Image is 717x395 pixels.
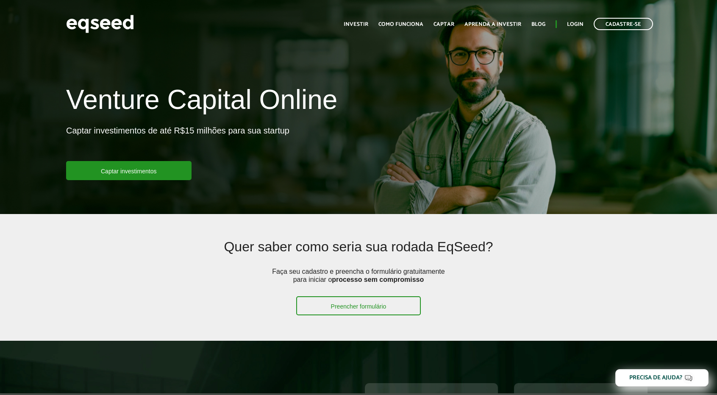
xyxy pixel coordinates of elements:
[378,22,423,27] a: Como funciona
[344,22,368,27] a: Investir
[66,85,337,119] h1: Venture Capital Online
[594,18,653,30] a: Cadastre-se
[126,239,591,267] h2: Quer saber como seria sua rodada EqSeed?
[531,22,545,27] a: Blog
[270,267,447,296] p: Faça seu cadastro e preencha o formulário gratuitamente para iniciar o
[434,22,454,27] a: Captar
[66,125,289,161] p: Captar investimentos de até R$15 milhões para sua startup
[332,276,424,283] strong: processo sem compromisso
[66,161,192,180] a: Captar investimentos
[567,22,584,27] a: Login
[464,22,521,27] a: Aprenda a investir
[66,13,134,35] img: EqSeed
[296,296,421,315] a: Preencher formulário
